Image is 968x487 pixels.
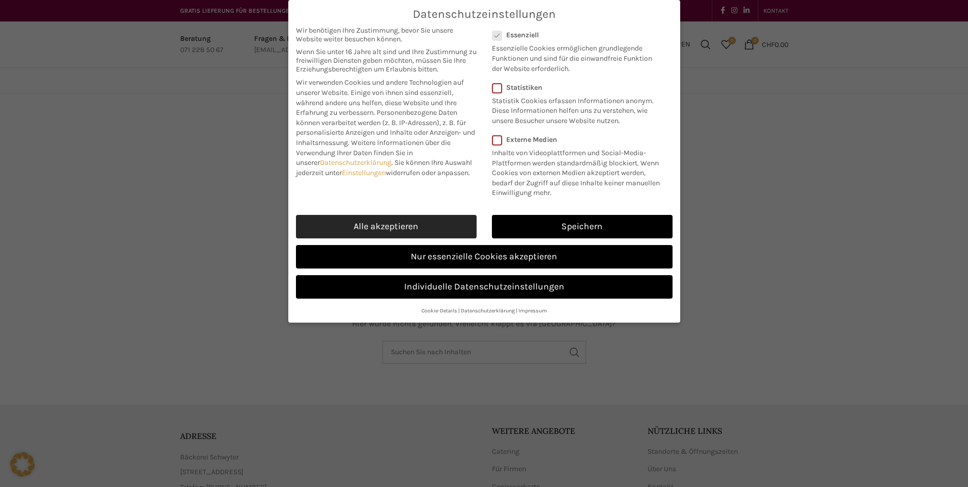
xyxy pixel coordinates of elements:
span: Weitere Informationen über die Verwendung Ihrer Daten finden Sie in unserer . [296,138,451,167]
span: Datenschutzeinstellungen [413,8,556,21]
span: Sie können Ihre Auswahl jederzeit unter widerrufen oder anpassen. [296,158,472,177]
p: Statistik Cookies erfassen Informationen anonym. Diese Informationen helfen uns zu verstehen, wie... [492,92,659,126]
p: Inhalte von Videoplattformen und Social-Media-Plattformen werden standardmäßig blockiert. Wenn Co... [492,144,666,198]
a: Einstellungen [342,168,386,177]
a: Individuelle Datenschutzeinstellungen [296,275,673,299]
label: Externe Medien [492,135,666,144]
a: Cookie-Details [421,307,457,314]
span: Wir benötigen Ihre Zustimmung, bevor Sie unsere Website weiter besuchen können. [296,26,477,43]
a: Alle akzeptieren [296,215,477,238]
a: Datenschutzerklärung [320,158,391,167]
label: Essenziell [492,31,659,39]
span: Wenn Sie unter 16 Jahre alt sind und Ihre Zustimmung zu freiwilligen Diensten geben möchten, müss... [296,47,477,74]
a: Speichern [492,215,673,238]
span: Personenbezogene Daten können verarbeitet werden (z. B. IP-Adressen), z. B. für personalisierte A... [296,108,475,147]
p: Essenzielle Cookies ermöglichen grundlegende Funktionen und sind für die einwandfreie Funktion de... [492,39,659,74]
span: Wir verwenden Cookies und andere Technologien auf unserer Website. Einige von ihnen sind essenzie... [296,78,464,117]
a: Nur essenzielle Cookies akzeptieren [296,245,673,269]
a: Datenschutzerklärung [461,307,515,314]
label: Statistiken [492,83,659,92]
a: Impressum [518,307,547,314]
